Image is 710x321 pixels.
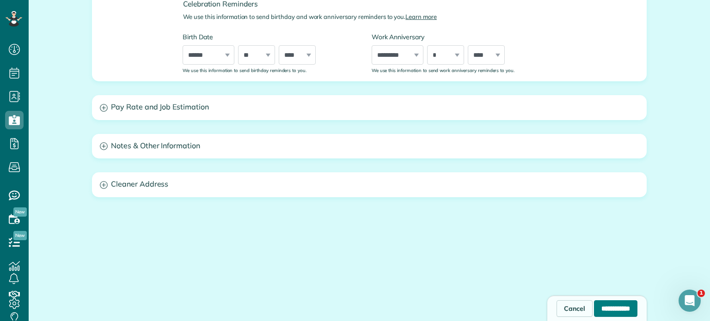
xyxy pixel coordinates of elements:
label: Work Anniversary [372,32,546,42]
sub: We use this information to send birthday reminders to you. [183,67,306,73]
p: We use this information to send birthday and work anniversary reminders to you. [183,12,553,21]
span: New [13,231,27,240]
a: Learn more [405,13,437,20]
span: 1 [698,290,705,297]
sub: We use this information to send work anniversary reminders to you. [372,67,514,73]
a: Cleaner Address [92,173,646,196]
label: Birth Date [183,32,357,42]
iframe: Intercom live chat [679,290,701,312]
span: New [13,207,27,217]
a: Notes & Other Information [92,134,646,158]
a: Cancel [557,300,593,317]
a: Pay Rate and Job Estimation [92,96,646,119]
